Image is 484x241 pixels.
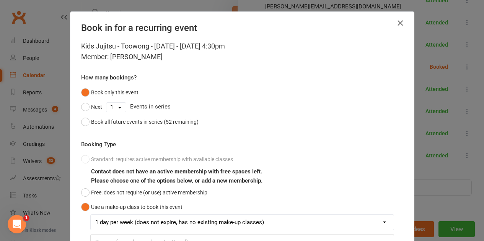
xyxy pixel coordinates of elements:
[81,115,199,129] button: Book all future events in series (52 remaining)
[81,140,116,149] label: Booking Type
[91,118,199,126] div: Book all future events in series (52 remaining)
[81,100,403,114] div: Events in series
[81,185,207,200] button: Free: does not require (or use) active membership
[81,85,139,100] button: Book only this event
[81,73,137,82] label: How many bookings?
[394,17,406,29] button: Close
[91,168,262,175] b: Contact does not have an active membership with free spaces left.
[23,215,29,221] span: 1
[81,41,403,62] div: Kids Jujitsu - Toowong - [DATE] - [DATE] 4:30pm Member: [PERSON_NAME]
[91,177,262,184] b: Please choose one of the options below, or add a new membership.
[8,215,26,233] iframe: Intercom live chat
[81,23,403,33] h4: Book in for a recurring event
[81,200,183,214] button: Use a make-up class to book this event
[81,100,102,114] button: Next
